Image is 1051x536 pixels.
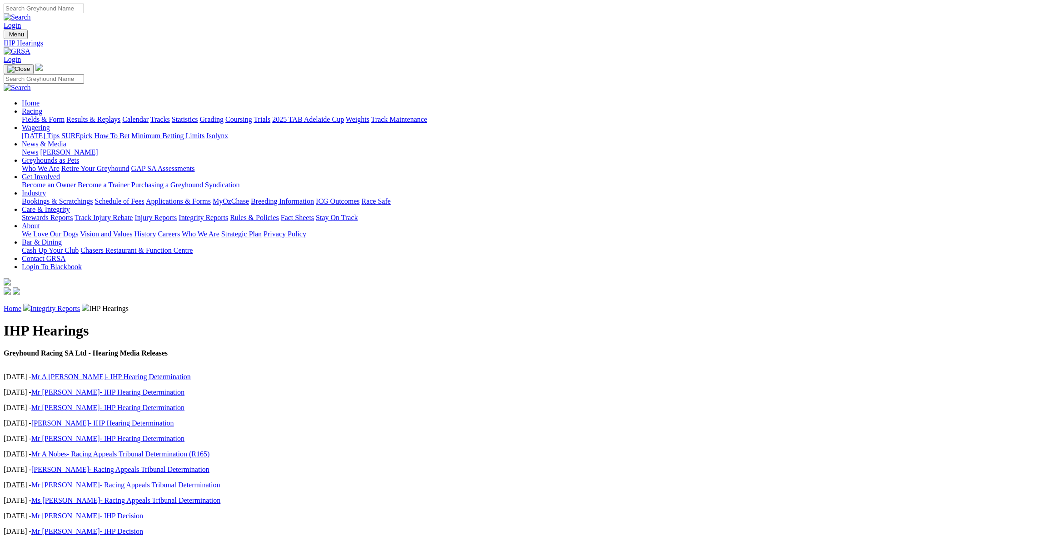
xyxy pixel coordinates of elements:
a: Stay On Track [316,214,358,221]
a: GAP SA Assessments [131,165,195,172]
a: Mr [PERSON_NAME]- IHP Hearing Determination [31,435,184,442]
a: Results & Replays [66,115,120,123]
div: About [22,230,1047,238]
a: Wagering [22,124,50,131]
a: Greyhounds as Pets [22,156,79,164]
div: Wagering [22,132,1047,140]
a: Vision and Values [80,230,132,238]
a: Fields & Form [22,115,65,123]
a: Who We Are [182,230,219,238]
a: Stewards Reports [22,214,73,221]
a: Rules & Policies [230,214,279,221]
a: Applications & Forms [146,197,211,205]
input: Search [4,74,84,84]
a: Login [4,55,21,63]
a: Injury Reports [134,214,177,221]
a: Race Safe [361,197,390,205]
a: IHP Hearings [4,39,1047,47]
a: Login [4,21,21,29]
a: [PERSON_NAME]- IHP Hearing Determination [31,419,174,427]
a: Become a Trainer [78,181,130,189]
a: Purchasing a Greyhound [131,181,203,189]
a: Cash Up Your Club [22,246,79,254]
a: ICG Outcomes [316,197,359,205]
a: How To Bet [95,132,130,140]
a: [PERSON_NAME] [40,148,98,156]
a: Tracks [150,115,170,123]
div: Care & Integrity [22,214,1047,222]
a: Careers [158,230,180,238]
a: Integrity Reports [179,214,228,221]
p: [DATE] - [4,527,1047,536]
a: Statistics [172,115,198,123]
a: News & Media [22,140,66,148]
div: Racing [22,115,1047,124]
a: Mr [PERSON_NAME]- Racing Appeals Tribunal Determination [31,481,220,489]
img: facebook.svg [4,287,11,295]
a: Mr [PERSON_NAME]- IHP Hearing Determination [31,388,184,396]
p: [DATE] - [4,373,1047,381]
span: Menu [9,31,24,38]
a: Schedule of Fees [95,197,144,205]
a: 2025 TAB Adelaide Cup [272,115,344,123]
a: Racing [22,107,42,115]
a: Chasers Restaurant & Function Centre [80,246,193,254]
p: [DATE] - [4,419,1047,427]
a: Care & Integrity [22,205,70,213]
a: Contact GRSA [22,255,65,262]
a: Strategic Plan [221,230,262,238]
div: Industry [22,197,1047,205]
a: SUREpick [61,132,92,140]
a: Mr [PERSON_NAME]- IHP Decision [31,527,143,535]
a: Ms [PERSON_NAME]- Racing Appeals Tribunal Determination [31,496,220,504]
div: Get Involved [22,181,1047,189]
img: Close [7,65,30,73]
a: Mr [PERSON_NAME]- IHP Decision [31,512,143,520]
img: logo-grsa-white.png [35,64,43,71]
a: Minimum Betting Limits [131,132,204,140]
p: IHP Hearings [4,304,1047,313]
h1: IHP Hearings [4,322,1047,339]
a: Bar & Dining [22,238,62,246]
p: [DATE] - [4,466,1047,474]
img: Search [4,13,31,21]
a: Home [4,305,21,312]
a: Trials [254,115,270,123]
a: Login To Blackbook [22,263,82,271]
a: Isolynx [206,132,228,140]
a: Syndication [205,181,239,189]
a: [DATE] Tips [22,132,60,140]
a: [PERSON_NAME]- Racing Appeals Tribunal Determination [31,466,209,473]
p: [DATE] - [4,404,1047,412]
a: Integrity Reports [30,305,80,312]
div: News & Media [22,148,1047,156]
strong: Greyhound Racing SA Ltd - Hearing Media Releases [4,349,168,357]
img: GRSA [4,47,30,55]
a: Become an Owner [22,181,76,189]
button: Toggle navigation [4,30,28,39]
img: twitter.svg [13,287,20,295]
p: [DATE] - [4,481,1047,489]
a: Weights [346,115,369,123]
a: Breeding Information [251,197,314,205]
a: Privacy Policy [264,230,306,238]
div: Bar & Dining [22,246,1047,255]
a: Retire Your Greyhound [61,165,130,172]
a: Calendar [122,115,149,123]
img: Search [4,84,31,92]
p: [DATE] - [4,450,1047,458]
a: Track Injury Rebate [75,214,133,221]
a: Bookings & Scratchings [22,197,93,205]
a: We Love Our Dogs [22,230,78,238]
img: chevron-right.svg [82,304,89,311]
a: MyOzChase [213,197,249,205]
a: Mr A Nobes- Racing Appeals Tribunal Determination (R165) [31,450,209,458]
a: Mr [PERSON_NAME]- IHP Hearing Determination [31,404,184,411]
a: Coursing [225,115,252,123]
a: Home [22,99,40,107]
p: [DATE] - [4,496,1047,505]
a: Mr A [PERSON_NAME]- IHP Hearing Determination [31,373,191,381]
a: Who We Are [22,165,60,172]
a: Fact Sheets [281,214,314,221]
